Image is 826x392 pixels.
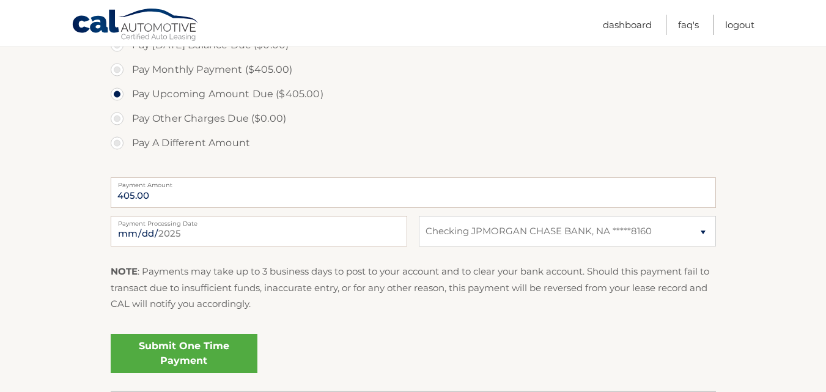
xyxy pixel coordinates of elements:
a: FAQ's [678,15,699,35]
label: Pay A Different Amount [111,131,716,155]
strong: NOTE [111,265,138,277]
input: Payment Amount [111,177,716,208]
label: Pay Monthly Payment ($405.00) [111,57,716,82]
label: Payment Processing Date [111,216,407,226]
a: Submit One Time Payment [111,334,257,373]
label: Pay Upcoming Amount Due ($405.00) [111,82,716,106]
input: Payment Date [111,216,407,246]
a: Cal Automotive [72,8,200,43]
a: Logout [725,15,754,35]
p: : Payments may take up to 3 business days to post to your account and to clear your bank account.... [111,264,716,312]
label: Payment Amount [111,177,716,187]
label: Pay Other Charges Due ($0.00) [111,106,716,131]
a: Dashboard [603,15,652,35]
